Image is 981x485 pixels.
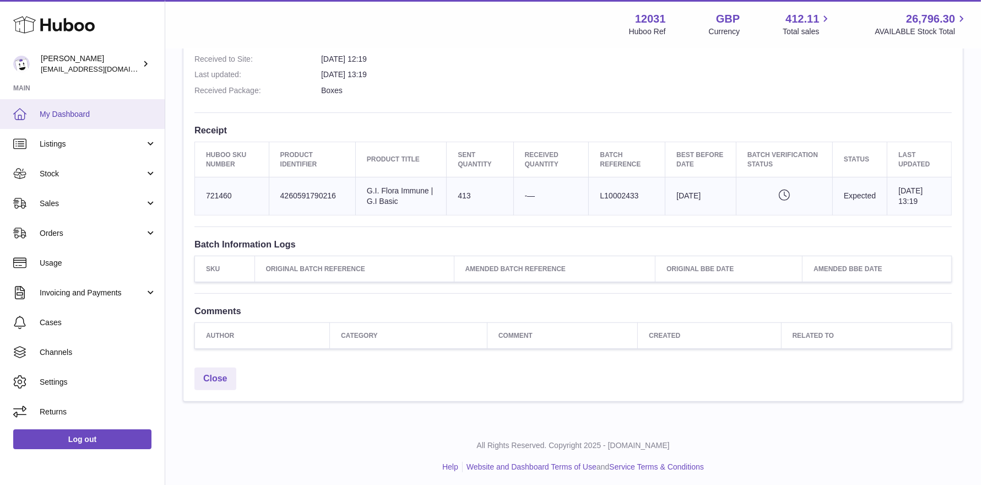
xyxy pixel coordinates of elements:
[13,429,151,449] a: Log out
[716,12,740,26] strong: GBP
[875,12,968,37] a: 26,796.30 AVAILABLE Stock Total
[513,177,589,215] td: -—
[321,54,952,64] dd: [DATE] 12:19
[195,177,269,215] td: 721460
[609,462,704,471] a: Service Terms & Conditions
[467,462,597,471] a: Website and Dashboard Terms of Use
[41,64,162,73] span: [EMAIL_ADDRESS][DOMAIN_NAME]
[40,109,156,120] span: My Dashboard
[665,177,736,215] td: [DATE]
[40,258,156,268] span: Usage
[635,12,666,26] strong: 12031
[638,322,781,348] th: Created
[40,139,145,149] span: Listings
[40,407,156,417] span: Returns
[269,177,355,215] td: 4260591790216
[174,440,972,451] p: All Rights Reserved. Copyright 2025 - [DOMAIN_NAME]
[40,317,156,328] span: Cases
[195,256,255,282] th: SKU
[194,54,321,64] dt: Received to Site:
[736,142,832,177] th: Batch Verification Status
[887,142,952,177] th: Last updated
[781,322,951,348] th: Related to
[194,69,321,80] dt: Last updated:
[832,142,887,177] th: Status
[40,198,145,209] span: Sales
[589,142,665,177] th: Batch Reference
[709,26,740,37] div: Currency
[832,177,887,215] td: Expected
[194,85,321,96] dt: Received Package:
[321,85,952,96] dd: Boxes
[655,256,803,282] th: Original BBE Date
[487,322,637,348] th: Comment
[785,12,819,26] span: 412.11
[195,322,330,348] th: Author
[783,12,832,37] a: 412.11 Total sales
[513,142,589,177] th: Received Quantity
[194,368,236,390] a: Close
[463,462,704,472] li: and
[803,256,952,282] th: Amended BBE Date
[355,177,446,215] td: G.I. Flora Immune | G.I Basic
[589,177,665,215] td: L10002433
[254,256,454,282] th: Original Batch Reference
[194,238,952,250] h3: Batch Information Logs
[40,347,156,358] span: Channels
[269,142,355,177] th: Product Identifier
[906,12,955,26] span: 26,796.30
[321,69,952,80] dd: [DATE] 13:19
[355,142,446,177] th: Product title
[40,377,156,387] span: Settings
[629,26,666,37] div: Huboo Ref
[40,169,145,179] span: Stock
[40,288,145,298] span: Invoicing and Payments
[887,177,952,215] td: [DATE] 13:19
[783,26,832,37] span: Total sales
[41,53,140,74] div: [PERSON_NAME]
[447,142,513,177] th: Sent Quantity
[195,142,269,177] th: Huboo SKU Number
[194,305,952,317] h3: Comments
[330,322,487,348] th: Category
[442,462,458,471] a: Help
[665,142,736,177] th: Best Before Date
[454,256,655,282] th: Amended Batch Reference
[40,228,145,239] span: Orders
[13,56,30,72] img: admin@makewellforyou.com
[194,124,952,136] h3: Receipt
[447,177,513,215] td: 413
[875,26,968,37] span: AVAILABLE Stock Total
